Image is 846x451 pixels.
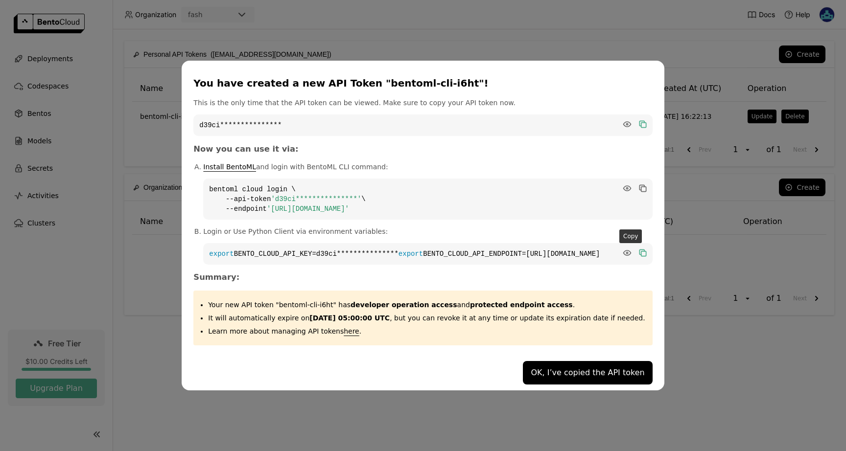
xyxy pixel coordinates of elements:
p: Login or Use Python Client via environment variables: [203,226,652,236]
p: This is the only time that the API token can be viewed. Make sure to copy your API token now. [193,98,652,108]
a: here [344,327,359,335]
p: Your new API token "bentoml-cli-i6ht" has . [208,300,645,310]
span: export [399,250,423,258]
p: Learn more about managing API tokens . [208,326,645,336]
div: Copy [619,229,642,243]
a: Install BentoML [203,163,256,171]
div: dialog [182,61,664,390]
span: and [351,301,573,309]
p: and login with BentoML CLI command: [203,162,652,172]
h3: Summary: [193,272,652,282]
span: export [209,250,234,258]
strong: protected endpoint access [470,301,573,309]
button: OK, I’ve copied the API token [523,361,652,384]
p: It will automatically expire on , but you can revoke it at any time or update its expiration date... [208,313,645,323]
code: bentoml cloud login \ --api-token \ --endpoint [203,179,652,220]
span: '[URL][DOMAIN_NAME]' [267,205,349,213]
strong: developer operation access [351,301,457,309]
h3: Now you can use it via: [193,144,652,154]
strong: [DATE] 05:00:00 UTC [309,314,390,322]
code: BENTO_CLOUD_API_KEY=d39ci*************** BENTO_CLOUD_API_ENDPOINT=[URL][DOMAIN_NAME] [203,243,652,265]
div: You have created a new API Token "bentoml-cli-i6ht"! [193,76,648,90]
